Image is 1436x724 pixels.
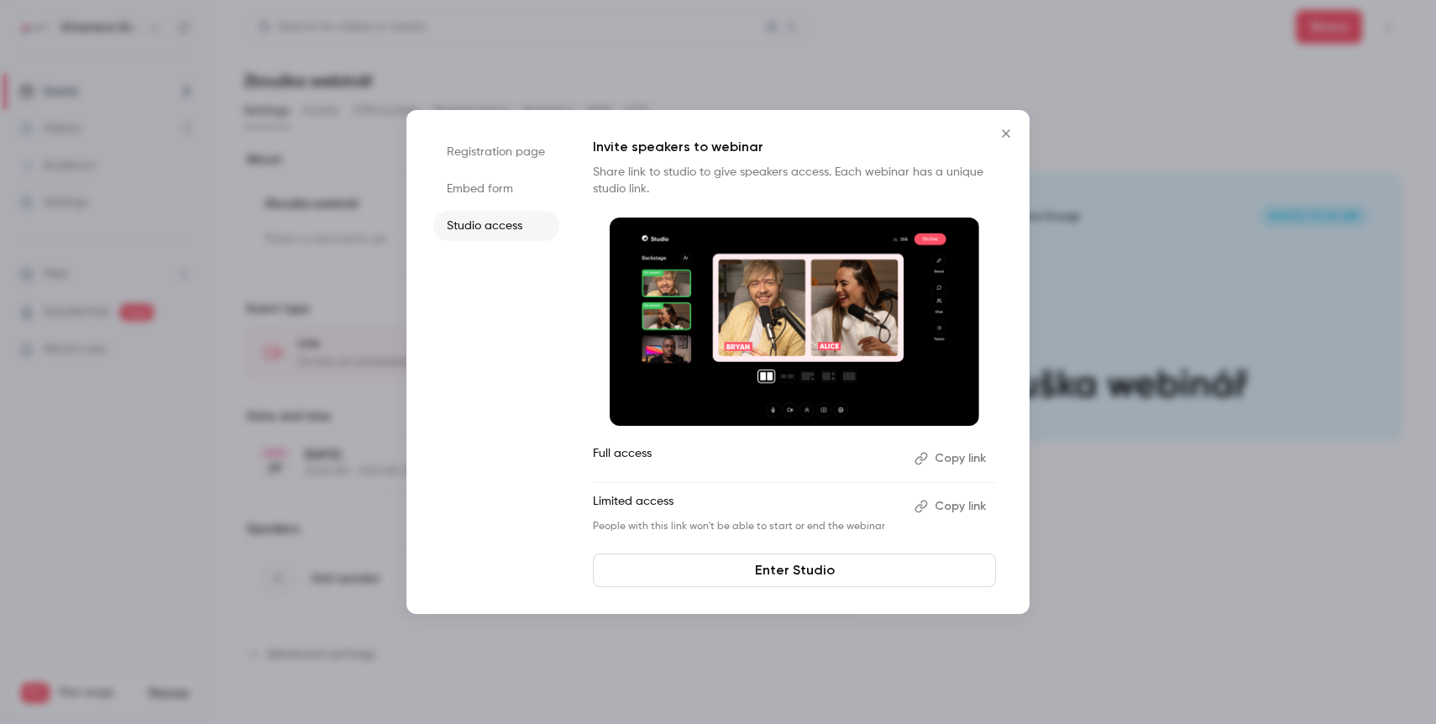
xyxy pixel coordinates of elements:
[593,520,901,533] p: People with this link won't be able to start or end the webinar
[593,493,901,520] p: Limited access
[908,445,996,472] button: Copy link
[433,211,559,241] li: Studio access
[989,117,1023,150] button: Close
[433,137,559,167] li: Registration page
[593,553,996,587] a: Enter Studio
[610,218,979,426] img: Invite speakers to webinar
[433,174,559,204] li: Embed form
[593,445,901,472] p: Full access
[908,493,996,520] button: Copy link
[593,137,996,157] p: Invite speakers to webinar
[593,164,996,197] p: Share link to studio to give speakers access. Each webinar has a unique studio link.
